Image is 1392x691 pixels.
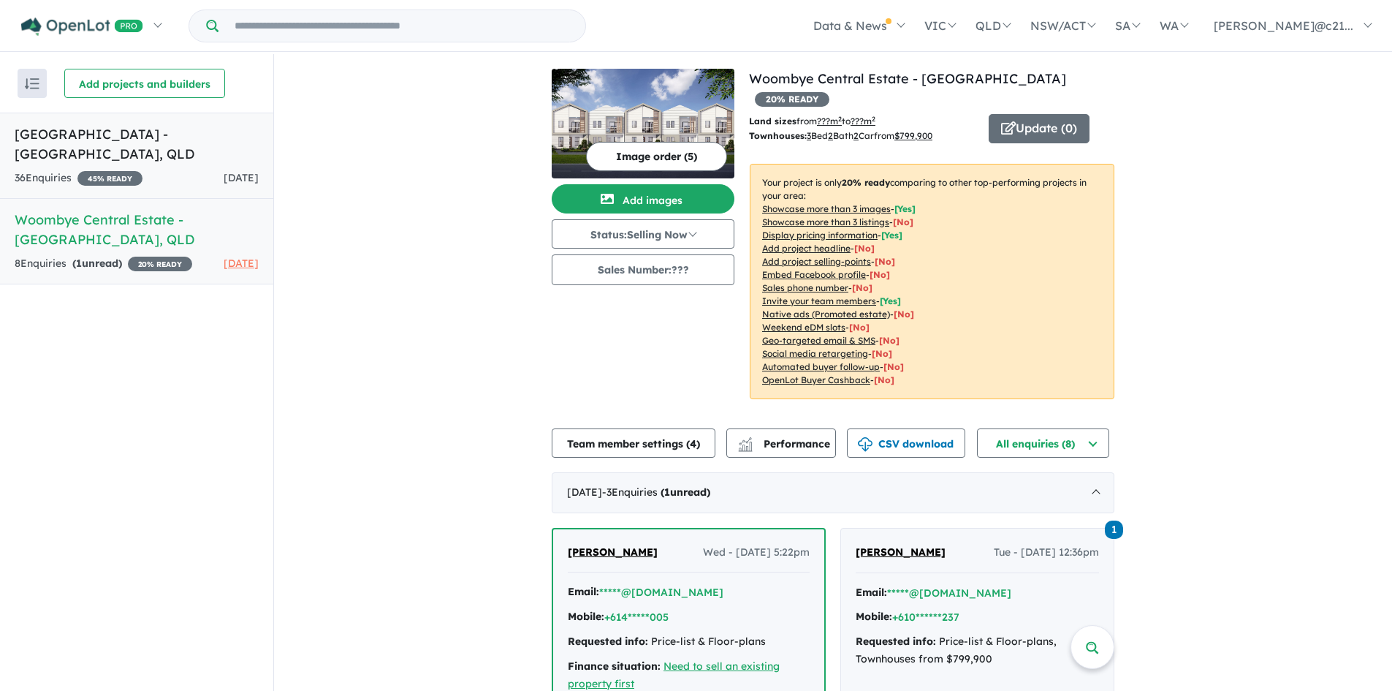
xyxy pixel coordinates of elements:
span: Performance [740,437,830,450]
span: [PERSON_NAME] [856,545,946,559]
u: Invite your team members [762,295,876,306]
button: Add images [552,184,734,214]
span: to [842,116,875,127]
u: Sales phone number [762,282,848,293]
span: Wed - [DATE] 5:22pm [703,544,810,562]
p: from [749,114,978,129]
div: Price-list & Floor-plans [568,633,810,651]
img: line-chart.svg [739,437,752,445]
span: [PERSON_NAME]@c21... [1214,18,1353,33]
u: Geo-targeted email & SMS [762,335,875,346]
strong: Requested info: [568,635,648,648]
u: Automated buyer follow-up [762,361,880,372]
b: Land sizes [749,116,796,127]
u: Showcase more than 3 listings [762,216,889,227]
span: [ No ] [854,243,875,254]
img: download icon [858,437,872,452]
b: 20 % ready [842,177,890,188]
span: 20 % READY [128,257,192,271]
a: [PERSON_NAME] [856,544,946,562]
u: Add project selling-points [762,256,871,267]
u: ???m [851,116,875,127]
span: 20 % READY [755,92,829,107]
button: Team member settings (4) [552,428,715,458]
button: Sales Number:??? [552,254,734,285]
button: Status:Selling Now [552,219,734,249]
div: 36 Enquir ies [15,170,142,187]
span: [No] [894,309,914,320]
u: Weekend eDM slots [762,322,845,333]
strong: ( unread) [661,486,710,499]
u: 2 [853,130,859,141]
span: 4 [690,437,696,450]
p: Your project is only comparing to other top-performing projects in your area: - - - - - - - - - -... [750,164,1114,399]
h5: [GEOGRAPHIC_DATA] - [GEOGRAPHIC_DATA] , QLD [15,124,259,164]
strong: Email: [856,586,887,599]
img: sort.svg [25,78,39,89]
u: 3 [807,130,811,141]
h5: Woombye Central Estate - [GEOGRAPHIC_DATA] , QLD [15,210,259,249]
strong: Mobile: [856,610,892,623]
u: Add project headline [762,243,851,254]
u: Display pricing information [762,230,878,241]
span: [ Yes ] [894,203,916,214]
u: Showcase more than 3 images [762,203,891,214]
span: - 3 Enquir ies [602,486,710,499]
button: Performance [726,428,836,458]
span: [No] [872,348,892,359]
span: [No] [883,361,904,372]
span: [ No ] [852,282,872,293]
strong: Requested info: [856,635,936,648]
img: bar-chart.svg [738,442,753,451]
a: 1 [1105,519,1123,539]
span: Tue - [DATE] 12:36pm [994,544,1099,562]
strong: ( unread) [72,257,122,270]
u: $ 799,900 [894,130,932,141]
u: 2 [828,130,833,141]
img: Openlot PRO Logo White [21,18,143,36]
span: [ No ] [875,256,895,267]
u: Embed Facebook profile [762,269,866,280]
div: Price-list & Floor-plans, Townhouses from $799,900 [856,633,1099,668]
sup: 2 [872,115,875,123]
span: [DATE] [224,171,259,184]
div: [DATE] [552,472,1114,513]
sup: 2 [838,115,842,123]
button: CSV download [847,428,965,458]
span: [DATE] [224,257,259,270]
button: Image order (5) [586,142,727,171]
span: [ No ] [870,269,890,280]
u: Native ads (Promoted estate) [762,309,890,320]
u: Social media retargeting [762,348,868,359]
strong: Mobile: [568,610,604,623]
u: OpenLot Buyer Cashback [762,374,870,385]
a: Need to sell an existing property first [568,660,780,690]
img: Woombye Central Estate - Woombye [552,69,734,178]
button: Add projects and builders [64,69,225,98]
span: [ No ] [893,216,913,227]
span: [ Yes ] [881,230,902,241]
span: [ Yes ] [880,295,901,306]
p: Bed Bath Car from [749,129,978,143]
span: [PERSON_NAME] [568,545,658,559]
span: [No] [874,374,894,385]
a: [PERSON_NAME] [568,544,658,562]
u: ??? m [817,116,842,127]
span: 1 [76,257,82,270]
span: [No] [849,322,870,333]
button: All enquiries (8) [977,428,1109,458]
strong: Finance situation: [568,660,661,673]
a: Woombye Central Estate - [GEOGRAPHIC_DATA] [749,70,1066,87]
span: 1 [664,486,670,499]
b: Townhouses: [749,130,807,141]
div: 8 Enquir ies [15,255,192,273]
span: 45 % READY [77,171,142,186]
span: [No] [879,335,900,346]
strong: Email: [568,585,599,598]
span: 1 [1105,521,1123,539]
input: Try estate name, suburb, builder or developer [221,10,582,42]
button: Update (0) [989,114,1089,143]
